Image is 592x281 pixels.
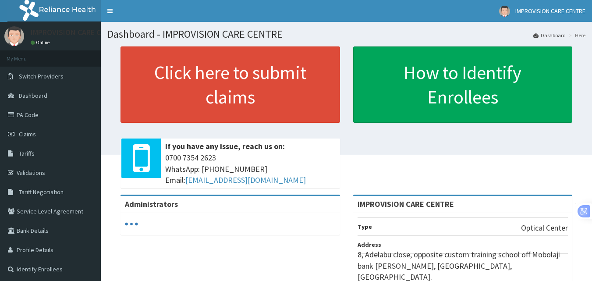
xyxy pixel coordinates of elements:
[31,28,123,36] p: IMPROVISION CARE CENTRE
[125,217,138,231] svg: audio-loading
[567,32,585,39] li: Here
[19,188,64,196] span: Tariff Negotiation
[125,199,178,209] b: Administrators
[121,46,340,123] a: Click here to submit claims
[165,141,285,151] b: If you have any issue, reach us on:
[19,72,64,80] span: Switch Providers
[353,46,573,123] a: How to Identify Enrollees
[19,149,35,157] span: Tariffs
[107,28,585,40] h1: Dashboard - IMPROVISION CARE CENTRE
[521,222,568,234] p: Optical Center
[4,26,24,46] img: User Image
[533,32,566,39] a: Dashboard
[358,241,381,249] b: Address
[358,199,454,209] strong: IMPROVISION CARE CENTRE
[19,92,47,100] span: Dashboard
[499,6,510,17] img: User Image
[185,175,306,185] a: [EMAIL_ADDRESS][DOMAIN_NAME]
[358,223,372,231] b: Type
[165,152,336,186] span: 0700 7354 2623 WhatsApp: [PHONE_NUMBER] Email:
[31,39,52,46] a: Online
[19,130,36,138] span: Claims
[515,7,585,15] span: IMPROVISION CARE CENTRE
